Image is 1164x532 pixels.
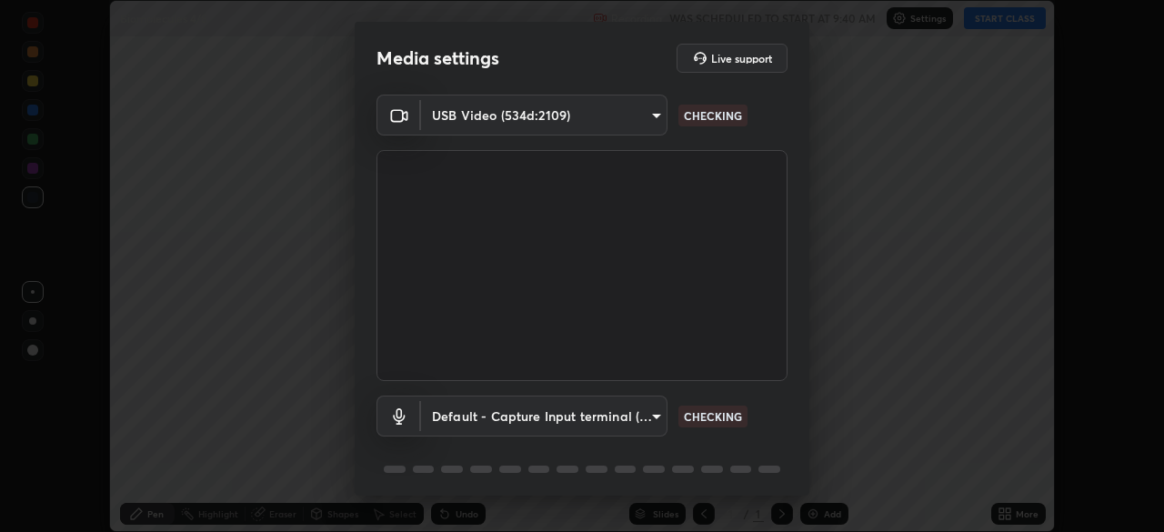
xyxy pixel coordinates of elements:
p: CHECKING [684,107,742,124]
div: USB Video (534d:2109) [421,95,667,136]
div: USB Video (534d:2109) [421,396,667,437]
h2: Media settings [376,46,499,70]
h5: Live support [711,53,772,64]
p: CHECKING [684,408,742,425]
